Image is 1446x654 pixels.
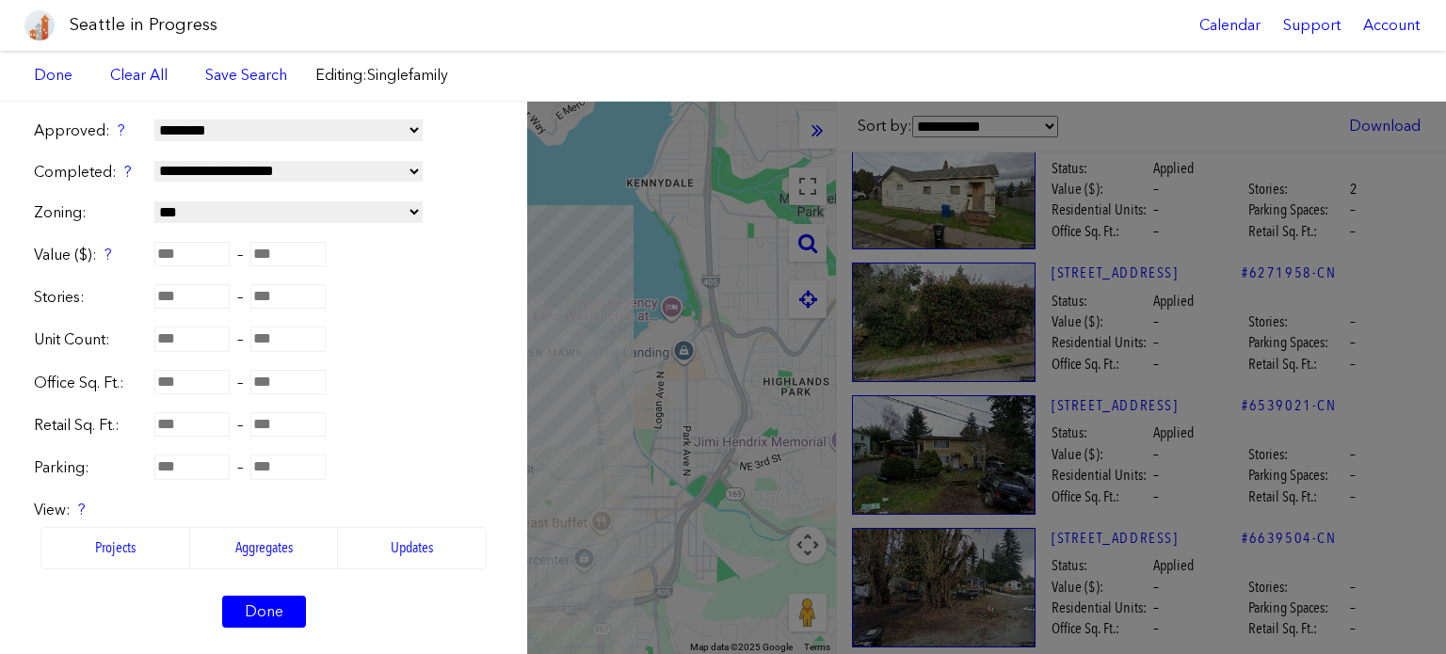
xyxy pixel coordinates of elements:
[315,65,448,86] label: Editing:
[101,59,177,91] a: Clear All
[118,120,125,141] div: ?
[34,329,147,350] label: Unit Count:
[34,414,493,437] div: –
[222,596,306,628] a: Done
[338,527,487,568] label: Updates
[34,373,147,393] label: Office Sq. Ft.:
[78,500,86,520] div: ?
[34,162,147,183] label: Completed:
[34,244,493,266] div: –
[367,66,448,84] span: Singlefamily
[34,500,493,520] label: View:
[104,245,112,265] div: ?
[34,415,147,436] label: Retail Sq. Ft.:
[190,527,339,568] label: Aggregates
[34,286,493,309] div: –
[34,287,147,308] label: Stories:
[34,456,493,479] div: –
[40,527,190,568] label: Projects
[124,162,132,183] div: ?
[34,328,493,351] div: –
[24,10,55,40] img: favicon-96x96.png
[70,13,217,37] h1: Seattle in Progress
[34,372,493,394] div: –
[205,65,287,86] a: Save Search
[34,202,147,223] label: Zoning:
[34,457,147,478] label: Parking:
[34,245,147,265] label: Value ($):
[34,120,147,141] label: Approved:
[24,59,82,91] a: Done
